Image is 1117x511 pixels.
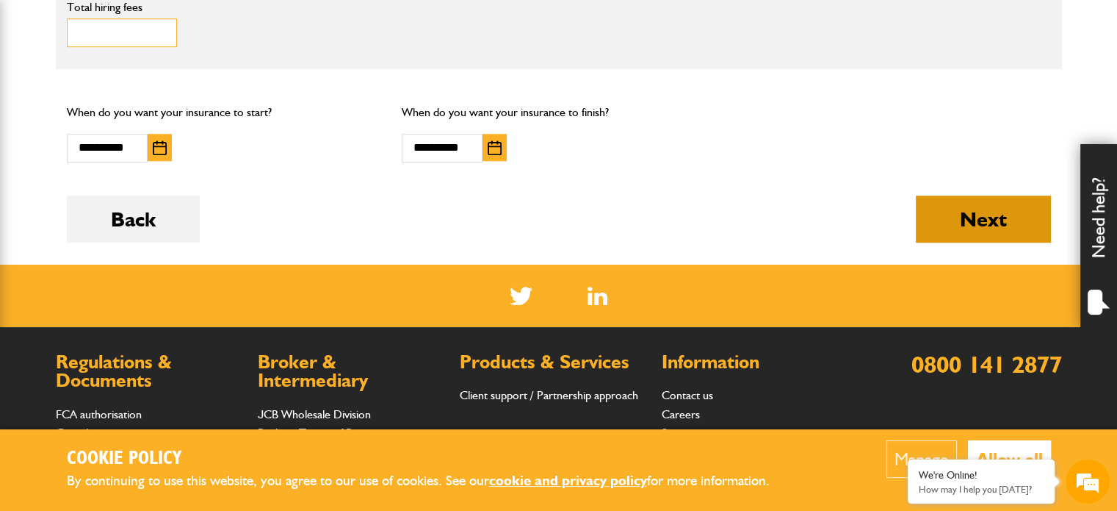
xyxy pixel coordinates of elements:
img: Choose date [488,140,502,155]
p: When do you want your insurance to finish? [402,103,715,122]
input: Enter your phone number [19,223,268,255]
button: Next [916,196,1051,243]
h2: Products & Services [460,353,647,372]
label: Total hiring fees [67,1,380,13]
a: 0800 141 2877 [911,350,1062,379]
p: How may I help you today? [919,484,1044,495]
h2: Regulations & Documents [56,353,243,390]
a: cookie and privacy policy [489,472,647,489]
img: d_20077148190_company_1631870298795_20077148190 [25,82,62,102]
h2: Cookie Policy [67,448,794,471]
p: By continuing to use this website, you agree to our use of cookies. See our for more information. [67,470,794,493]
h2: Information [662,353,849,372]
button: Manage [886,440,957,478]
a: Complaints [56,426,109,440]
div: We're Online! [919,469,1044,482]
a: Client support / Partnership approach [460,388,638,402]
div: Minimize live chat window [241,7,276,43]
textarea: Type your message and hit 'Enter' [19,266,268,387]
a: Careers [662,407,700,421]
input: Enter your last name [19,136,268,168]
a: Brokers Terms of Business [258,426,386,440]
div: Need help? [1080,144,1117,328]
button: Allow all [968,440,1051,478]
a: JCB Wholesale Division [258,407,371,421]
a: FCA authorisation [56,407,142,421]
em: Start Chat [200,400,267,420]
h2: Broker & Intermediary [258,353,445,390]
img: Twitter [510,287,532,305]
button: Back [67,196,200,243]
a: Contact us [662,388,713,402]
p: When do you want your insurance to start? [67,103,380,122]
div: Chat with us now [76,82,247,101]
a: LinkedIn [588,287,607,305]
input: Enter your email address [19,179,268,212]
img: Choose date [153,140,167,155]
a: Sitemap [662,426,699,440]
img: Linked In [588,287,607,305]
